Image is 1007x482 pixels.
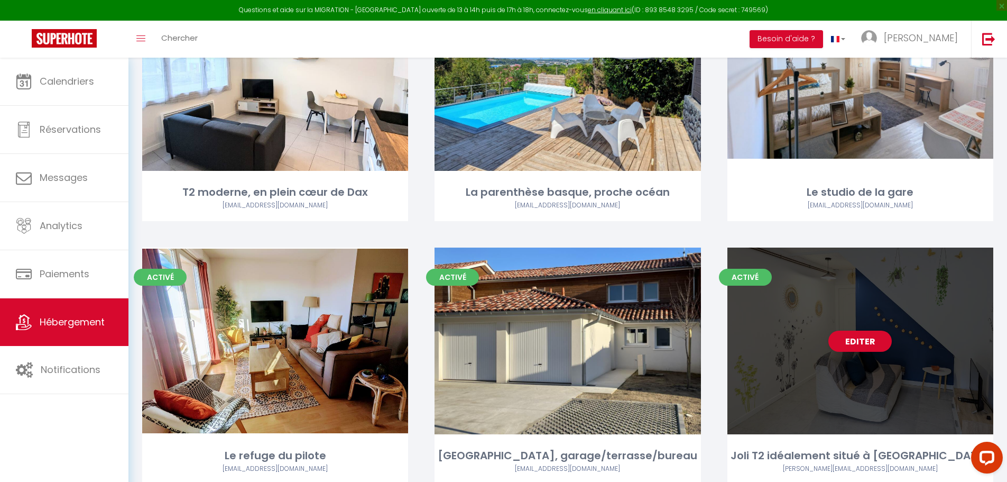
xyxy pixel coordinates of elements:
div: Le refuge du pilote [142,448,408,464]
div: T2 moderne, en plein cœur de Dax [142,184,408,201]
a: Editer [244,331,307,352]
a: Editer [244,67,307,88]
a: Chercher [153,21,206,58]
a: Editer [828,67,892,88]
span: Analytics [40,219,82,232]
div: Le studio de la gare [727,184,993,201]
span: Activé [719,269,772,286]
div: Airbnb [142,464,408,474]
div: Joli T2 idéalement situé à [GEOGRAPHIC_DATA] [727,448,993,464]
a: Editer [828,331,892,352]
span: Réservations [40,123,101,136]
span: Messages [40,171,88,184]
iframe: LiveChat chat widget [963,438,1007,482]
span: [PERSON_NAME] [884,31,958,44]
img: Super Booking [32,29,97,48]
div: Airbnb [435,201,700,211]
div: Airbnb [142,201,408,211]
div: Airbnb [435,464,700,474]
div: La parenthèse basque, proche océan [435,184,700,201]
span: Paiements [40,267,89,280]
span: Notifications [41,363,100,376]
div: Airbnb [727,464,993,474]
button: Besoin d'aide ? [750,30,823,48]
div: Airbnb [727,201,993,211]
a: Editer [536,331,599,352]
img: logout [982,32,995,46]
span: Chercher [161,32,198,43]
a: ... [PERSON_NAME] [853,21,971,58]
a: Editer [536,67,599,88]
div: [GEOGRAPHIC_DATA], garage/terrasse/bureau [435,448,700,464]
span: Hébergement [40,315,105,329]
a: en cliquant ici [588,5,632,14]
span: Calendriers [40,75,94,88]
span: Activé [426,269,479,286]
img: ... [861,30,877,46]
span: Activé [134,269,187,286]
